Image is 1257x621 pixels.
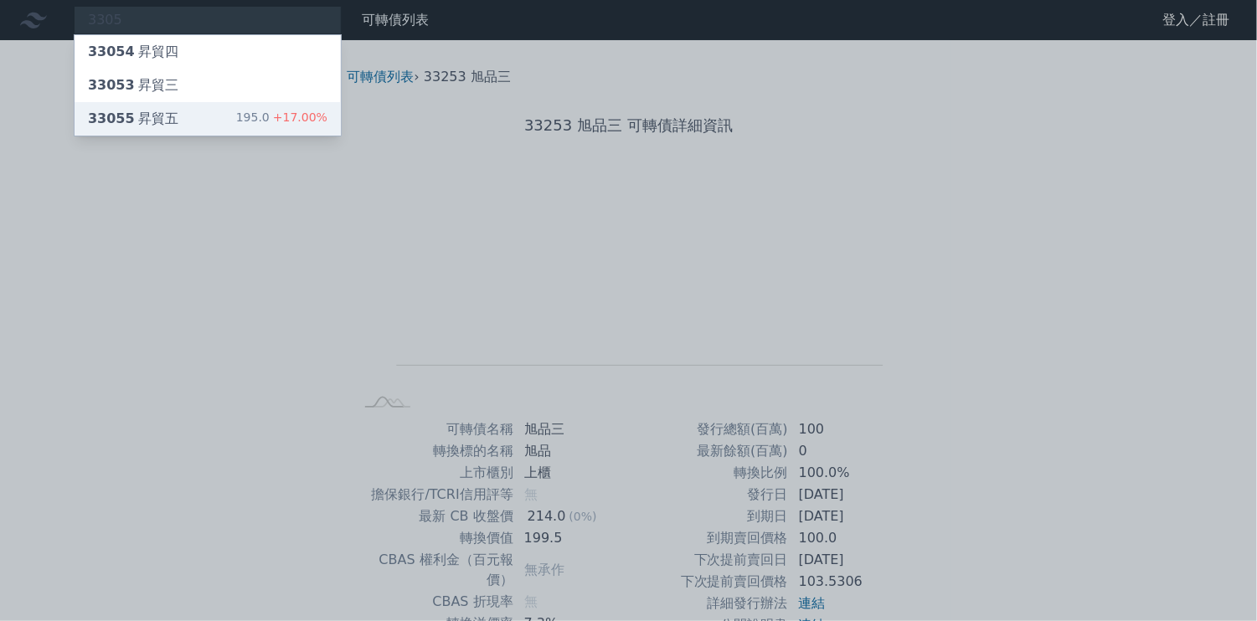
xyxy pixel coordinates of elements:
span: +17.00% [270,110,327,124]
div: 195.0 [236,109,327,129]
span: 33055 [88,110,135,126]
div: 聊天小工具 [1173,541,1257,621]
div: 昇貿三 [88,75,178,95]
a: 33055昇貿五 195.0+17.00% [75,102,341,136]
iframe: Chat Widget [1173,541,1257,621]
div: 昇貿四 [88,42,178,62]
a: 33053昇貿三 [75,69,341,102]
a: 33054昇貿四 [75,35,341,69]
span: 33054 [88,44,135,59]
div: 昇貿五 [88,109,178,129]
span: 33053 [88,77,135,93]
